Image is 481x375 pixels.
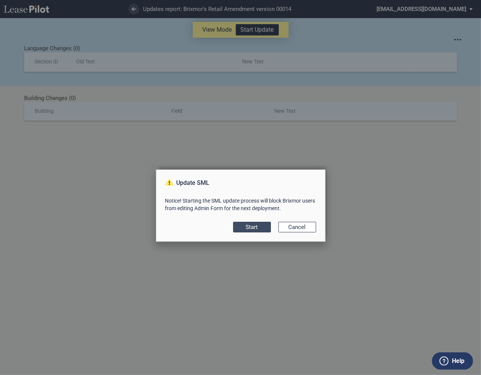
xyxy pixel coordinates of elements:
[165,197,316,212] p: Notice! Starting the SML update process will block Brixmor users from editing Admin Form for the ...
[233,222,271,232] button: Start
[156,169,326,242] md-dialog: Update SMLNotice! Starting ...
[278,222,316,232] button: Cancel
[165,179,316,187] p: Update SML
[452,356,464,366] label: Help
